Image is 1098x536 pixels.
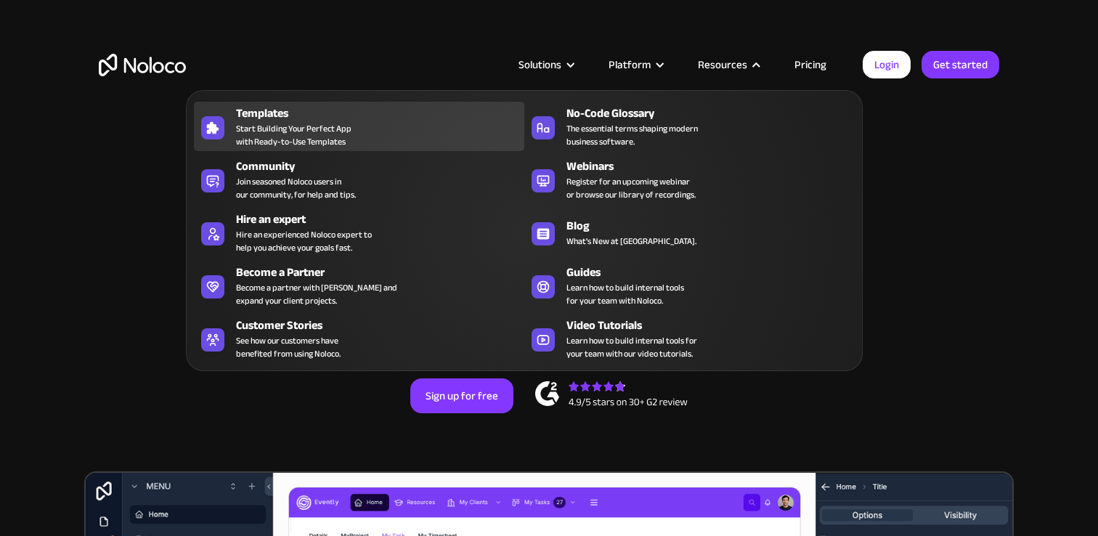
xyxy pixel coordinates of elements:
a: WebinarsRegister for an upcoming webinaror browse our library of recordings. [524,155,855,204]
a: GuidesLearn how to build internal toolsfor your team with Noloco. [524,261,855,310]
a: TemplatesStart Building Your Perfect Appwith Ready-to-Use Templates [194,102,524,151]
a: Hire an expertHire an experienced Noloco expert tohelp you achieve your goals fast. [194,208,524,257]
nav: Resources [186,70,863,371]
div: Platform [590,55,680,74]
div: Blog [566,217,861,235]
a: home [99,54,186,76]
div: Templates [236,105,531,122]
div: No-Code Glossary [566,105,861,122]
span: See how our customers have benefited from using Noloco. [236,334,341,360]
a: Sign up for free [410,378,513,413]
a: No-Code GlossaryThe essential terms shaping modernbusiness software. [524,102,855,151]
div: Become a partner with [PERSON_NAME] and expand your client projects. [236,281,397,307]
span: Learn how to build internal tools for your team with our video tutorials. [566,334,697,360]
div: Hire an expert [236,211,531,228]
span: Learn how to build internal tools for your team with Noloco. [566,281,684,307]
a: CommunityJoin seasoned Noloco users inour community, for help and tips. [194,155,524,204]
span: The essential terms shaping modern business software. [566,122,698,148]
a: Pricing [776,55,845,74]
a: Login [863,51,911,78]
span: What's New at [GEOGRAPHIC_DATA]. [566,235,696,248]
a: Become a PartnerBecome a partner with [PERSON_NAME] andexpand your client projects. [194,261,524,310]
span: Join seasoned Noloco users in our community, for help and tips. [236,175,356,201]
div: Resources [680,55,776,74]
span: Register for an upcoming webinar or browse our library of recordings. [566,175,696,201]
a: Customer StoriesSee how our customers havebenefited from using Noloco. [194,314,524,363]
div: Become a Partner [236,264,531,281]
div: Resources [698,55,747,74]
div: Webinars [566,158,861,175]
a: BlogWhat's New at [GEOGRAPHIC_DATA]. [524,208,855,257]
div: Solutions [518,55,561,74]
h2: Business Apps for Teams [99,150,999,266]
div: Video Tutorials [566,317,861,334]
div: Platform [609,55,651,74]
div: Guides [566,264,861,281]
a: Video TutorialsLearn how to build internal tools foryour team with our video tutorials. [524,314,855,363]
div: Community [236,158,531,175]
span: Start Building Your Perfect App with Ready-to-Use Templates [236,122,351,148]
div: Customer Stories [236,317,531,334]
div: Hire an experienced Noloco expert to help you achieve your goals fast. [236,228,372,254]
a: Get started [922,51,999,78]
div: Solutions [500,55,590,74]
